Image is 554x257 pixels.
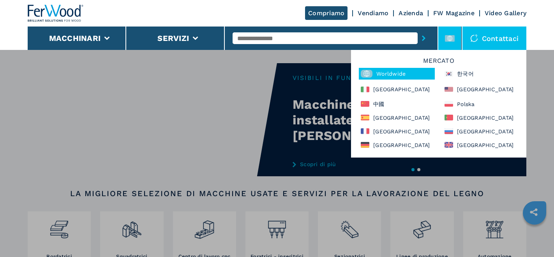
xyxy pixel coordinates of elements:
[359,113,435,122] div: [GEOGRAPHIC_DATA]
[462,27,527,50] div: Contattaci
[443,68,519,80] div: 한국어
[355,58,522,68] h6: Mercato
[399,9,423,17] a: Azienda
[443,99,519,109] div: Polska
[359,83,435,95] div: [GEOGRAPHIC_DATA]
[443,83,519,95] div: [GEOGRAPHIC_DATA]
[359,68,435,80] div: Worldwide
[359,99,435,109] div: 中國
[433,9,475,17] a: FW Magazine
[443,113,519,122] div: [GEOGRAPHIC_DATA]
[49,34,101,43] button: Macchinari
[28,5,84,22] img: Ferwood
[418,29,430,47] button: submit-button
[305,6,348,20] a: Compriamo
[443,126,519,136] div: [GEOGRAPHIC_DATA]
[485,9,526,17] a: Video Gallery
[359,126,435,136] div: [GEOGRAPHIC_DATA]
[157,34,189,43] button: Servizi
[359,140,435,150] div: [GEOGRAPHIC_DATA]
[443,140,519,150] div: [GEOGRAPHIC_DATA]
[470,34,478,42] img: Contattaci
[358,9,388,17] a: Vendiamo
